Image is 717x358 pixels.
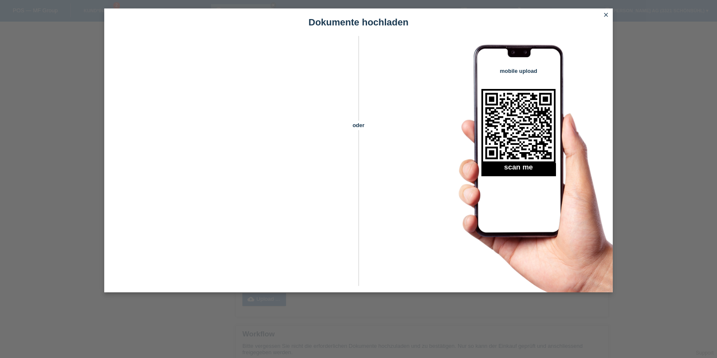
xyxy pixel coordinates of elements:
[344,121,373,130] span: oder
[481,163,556,176] h2: scan me
[603,11,609,18] i: close
[104,17,613,28] h1: Dokumente hochladen
[600,11,611,20] a: close
[481,68,556,74] h4: mobile upload
[117,57,344,269] iframe: Upload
